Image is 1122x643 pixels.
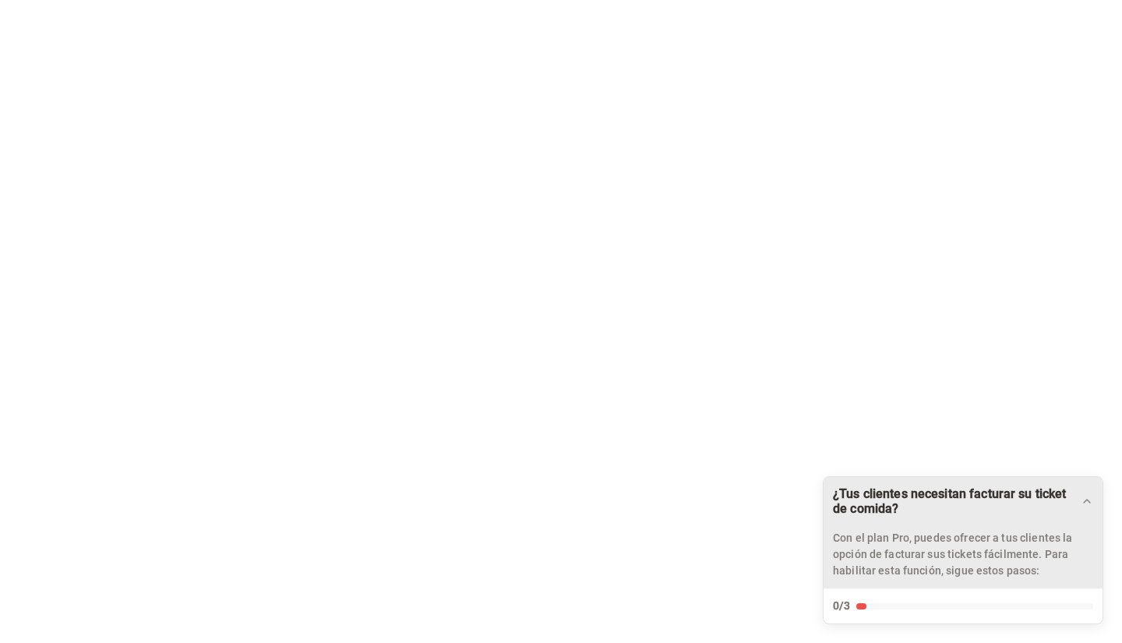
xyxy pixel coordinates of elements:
[823,476,1103,624] div: ¿Tus clientes necesitan facturar su ticket de comida?
[833,486,1081,516] div: ¿Tus clientes necesitan facturar su ticket de comida?
[833,530,1093,579] p: Con el plan Pro, puedes ofrecer a tus clientes la opción de facturar sus tickets fácilmente. Para...
[824,477,1103,588] div: Drag to move checklist
[833,598,850,614] div: 0/3
[824,477,1103,624] button: Expand Checklist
